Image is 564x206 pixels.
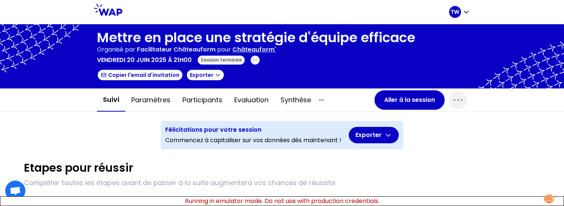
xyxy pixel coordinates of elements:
button: Paramètres [125,89,176,111]
h3: Félicitations pour votre session [165,125,341,134]
div: Session terminée [198,56,245,65]
h1: Mettre en place une stratégie d'équipe efficace [97,30,415,45]
p: Compléter toutes les étapes avant de passer à la suite augmentera vos chances de réussite [24,178,540,188]
button: TW [449,6,470,18]
button: Aller à la session [375,90,445,110]
button: Evaluation [228,89,275,111]
button: Exporter [349,127,399,143]
p: Organisé par [97,45,135,54]
button: Suivi [97,88,125,112]
p: Châteauform' [232,45,276,54]
button: Synthèse [275,89,317,111]
p: pour [217,45,231,54]
button: Exporter [186,69,225,81]
h1: Etapes pour réussir [24,161,133,175]
p: TW [451,8,460,16]
button: Participants [176,89,228,111]
a: Ouvrir le chat [5,181,25,201]
span: Facilitateur Châteauform [137,45,216,54]
p: Commencez à capitaliser sur vos données dès maintenant ! [165,136,341,145]
p: vendredi 20 juin 2025 à 21h00 [97,56,192,65]
button: Copier l'email d'invitation [97,69,183,81]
